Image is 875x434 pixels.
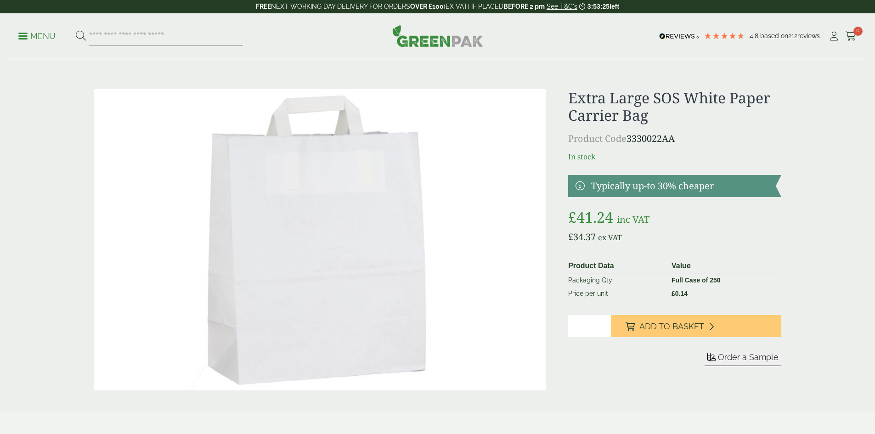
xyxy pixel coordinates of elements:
span: Based on [760,32,788,39]
td: Packaging Qty [565,273,668,287]
button: Order a Sample [705,352,781,366]
img: REVIEWS.io [659,33,699,39]
button: Add to Basket [611,315,781,337]
h1: Extra Large SOS White Paper Carrier Bag [568,89,781,124]
span: reviews [797,32,820,39]
a: See T&C's [547,3,577,10]
span: Add to Basket [639,321,704,332]
a: 0 [845,29,857,43]
i: My Account [828,32,840,41]
strong: FREE [256,3,271,10]
p: In stock [568,151,781,162]
div: 4.79 Stars [704,32,745,40]
span: left [610,3,619,10]
strong: Full Case of 250 [672,276,721,284]
a: Menu [18,31,56,40]
span: Order a Sample [718,352,779,362]
th: Value [668,259,778,274]
span: £ [672,290,675,297]
span: £ [568,207,576,227]
img: GreenPak Supplies [392,25,483,47]
span: 212 [788,32,797,39]
strong: BEFORE 2 pm [503,3,545,10]
strong: OVER £100 [410,3,444,10]
span: 0 [853,27,863,36]
bdi: 41.24 [568,207,613,227]
img: Large SOS White Paper Carrier Bag 0 [94,89,547,390]
i: Cart [845,32,857,41]
td: Price per unit [565,287,668,300]
bdi: 0.14 [672,290,688,297]
bdi: 34.37 [568,231,596,243]
span: 4.8 [750,32,760,39]
span: ex VAT [598,232,622,242]
span: £ [568,231,573,243]
span: Product Code [568,132,627,145]
span: inc VAT [617,213,649,225]
span: 3:53:25 [587,3,610,10]
p: Menu [18,31,56,42]
th: Product Data [565,259,668,274]
p: 3330022AA [568,132,781,146]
